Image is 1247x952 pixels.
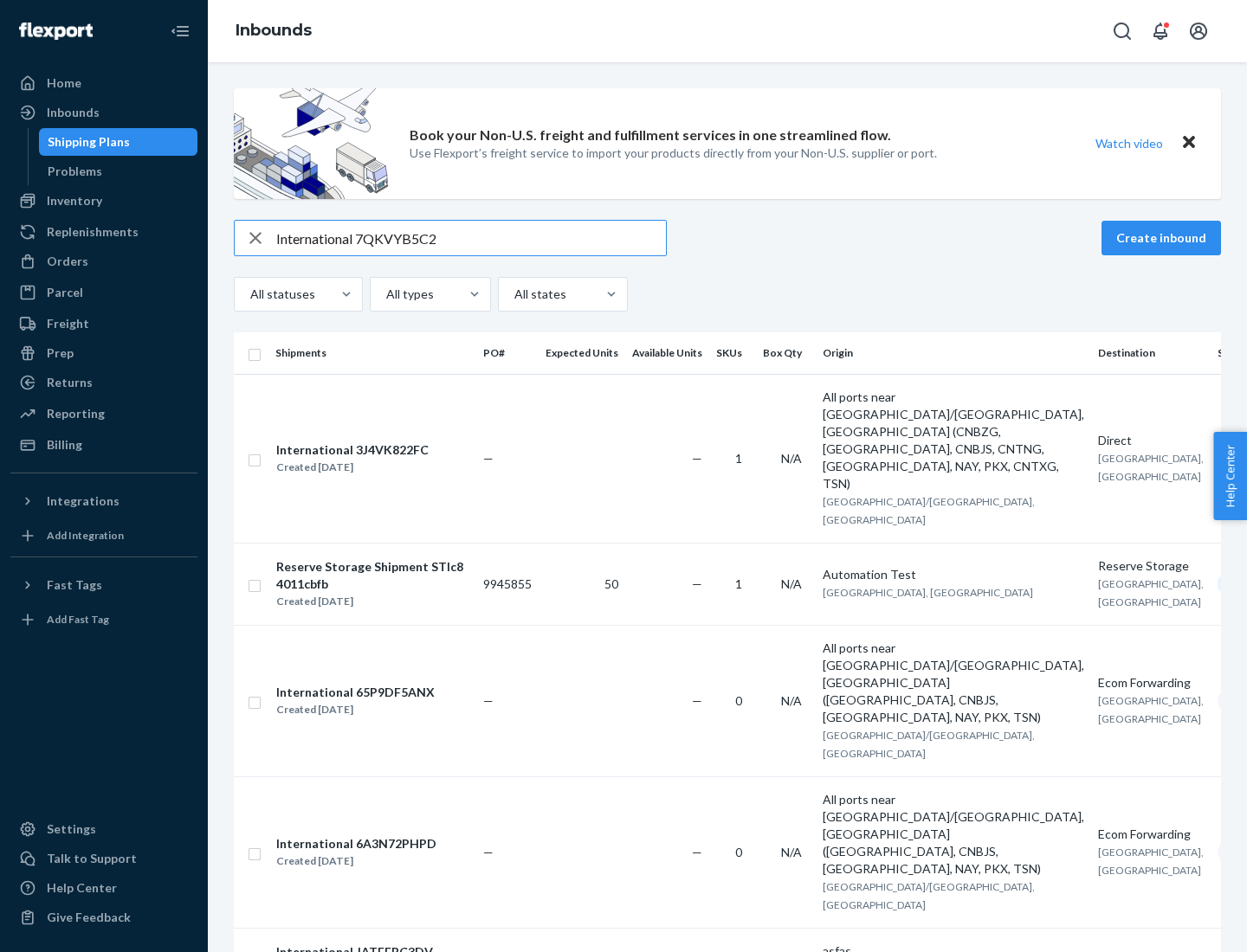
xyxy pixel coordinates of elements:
[823,495,1035,526] span: [GEOGRAPHIC_DATA]/[GEOGRAPHIC_DATA], [GEOGRAPHIC_DATA]
[47,820,96,838] div: Settings
[47,284,83,301] div: Parcel
[47,850,137,867] div: Talk to Support
[823,566,1084,583] div: Automation Test
[10,310,197,338] a: Freight
[410,125,891,145] p: Book your Non-U.S. freight and fulfillment services in one streamlined flow.
[10,187,197,215] a: Inventory
[48,163,102,180] div: Problems
[539,332,625,374] th: Expected Units
[276,701,435,718] div: Created [DATE]
[1098,694,1204,725] span: [GEOGRAPHIC_DATA], [GEOGRAPHIC_DATA]
[410,145,937,162] p: Use Flexport’s freight service to import your products directly from your Non-U.S. supplier or port.
[1178,131,1200,156] button: Close
[10,815,197,843] a: Settings
[249,286,250,303] input: All statuses
[1213,432,1247,520] button: Help Center
[276,558,468,593] div: Reserve Storage Shipment STIc84011cbfb
[10,400,197,428] a: Reporting
[47,104,100,121] div: Inbounds
[1098,452,1204,483] span: [GEOGRAPHIC_DATA], [GEOGRAPHIC_DATA]
[276,221,666,255] input: Search inbounds by name, destination, msku...
[735,451,742,466] span: 1
[47,492,120,510] div: Integrations
[10,339,197,367] a: Prep
[47,909,131,926] div: Give Feedback
[823,791,1084,878] div: All ports near [GEOGRAPHIC_DATA]/[GEOGRAPHIC_DATA], [GEOGRAPHIC_DATA] ([GEOGRAPHIC_DATA], CNBJS, ...
[1084,131,1174,156] button: Watch video
[816,332,1091,374] th: Origin
[1102,221,1221,255] button: Create inbound
[236,21,312,40] a: Inbounds
[268,332,476,374] th: Shipments
[1098,826,1204,843] div: Ecom Forwarding
[692,693,702,708] span: —
[222,6,326,56] ol: breadcrumbs
[276,684,435,701] div: International 65P9DF5ANX
[10,431,197,459] a: Billing
[823,880,1035,911] span: [GEOGRAPHIC_DATA]/[GEOGRAPHIC_DATA], [GEOGRAPHIC_DATA]
[47,74,81,92] div: Home
[823,389,1084,492] div: All ports near [GEOGRAPHIC_DATA]/[GEOGRAPHIC_DATA], [GEOGRAPHIC_DATA] (CNBZG, [GEOGRAPHIC_DATA], ...
[47,612,109,627] div: Add Fast Tag
[10,248,197,275] a: Orders
[163,14,197,48] button: Close Navigation
[823,729,1035,760] span: [GEOGRAPHIC_DATA]/[GEOGRAPHIC_DATA], [GEOGRAPHIC_DATA]
[735,693,742,708] span: 0
[735,576,742,591] span: 1
[19,23,93,40] img: Flexport logo
[10,571,197,599] button: Fast Tags
[47,192,102,209] div: Inventory
[47,315,89,332] div: Freight
[10,487,197,515] button: Integrations
[692,845,702,859] span: —
[10,874,197,902] a: Help Center
[39,158,198,185] a: Problems
[47,879,117,897] div: Help Center
[1143,14,1178,48] button: Open notifications
[781,693,802,708] span: N/A
[10,522,197,550] a: Add Integration
[48,133,130,151] div: Shipping Plans
[692,576,702,591] span: —
[781,845,802,859] span: N/A
[10,69,197,97] a: Home
[1105,14,1140,48] button: Open Search Box
[10,279,197,306] a: Parcel
[276,459,429,476] div: Created [DATE]
[47,436,82,453] div: Billing
[735,845,742,859] span: 0
[276,835,436,852] div: International 6A3N72PHPD
[1098,846,1204,877] span: [GEOGRAPHIC_DATA], [GEOGRAPHIC_DATA]
[604,576,618,591] span: 50
[476,543,539,625] td: 9945855
[47,253,88,270] div: Orders
[483,845,494,859] span: —
[483,693,494,708] span: —
[823,586,1033,599] span: [GEOGRAPHIC_DATA], [GEOGRAPHIC_DATA]
[10,218,197,246] a: Replenishments
[1098,557,1204,575] div: Reserve Storage
[276,593,468,610] div: Created [DATE]
[10,369,197,396] a: Returns
[823,640,1084,726] div: All ports near [GEOGRAPHIC_DATA]/[GEOGRAPHIC_DATA], [GEOGRAPHIC_DATA] ([GEOGRAPHIC_DATA], CNBJS, ...
[483,451,494,466] span: —
[625,332,709,374] th: Available Units
[692,451,702,466] span: —
[709,332,756,374] th: SKUs
[781,451,802,466] span: N/A
[47,405,105,422] div: Reporting
[756,332,816,374] th: Box Qty
[384,286,386,303] input: All types
[10,606,197,634] a: Add Fast Tag
[476,332,539,374] th: PO#
[39,128,198,156] a: Shipping Plans
[276,852,436,870] div: Created [DATE]
[10,99,197,126] a: Inbounds
[47,374,93,391] div: Returns
[1098,577,1204,608] span: [GEOGRAPHIC_DATA], [GEOGRAPHIC_DATA]
[47,223,139,241] div: Replenishments
[1098,674,1204,691] div: Ecom Forwarding
[276,441,429,459] div: International 3J4VK822FC
[513,286,514,303] input: All states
